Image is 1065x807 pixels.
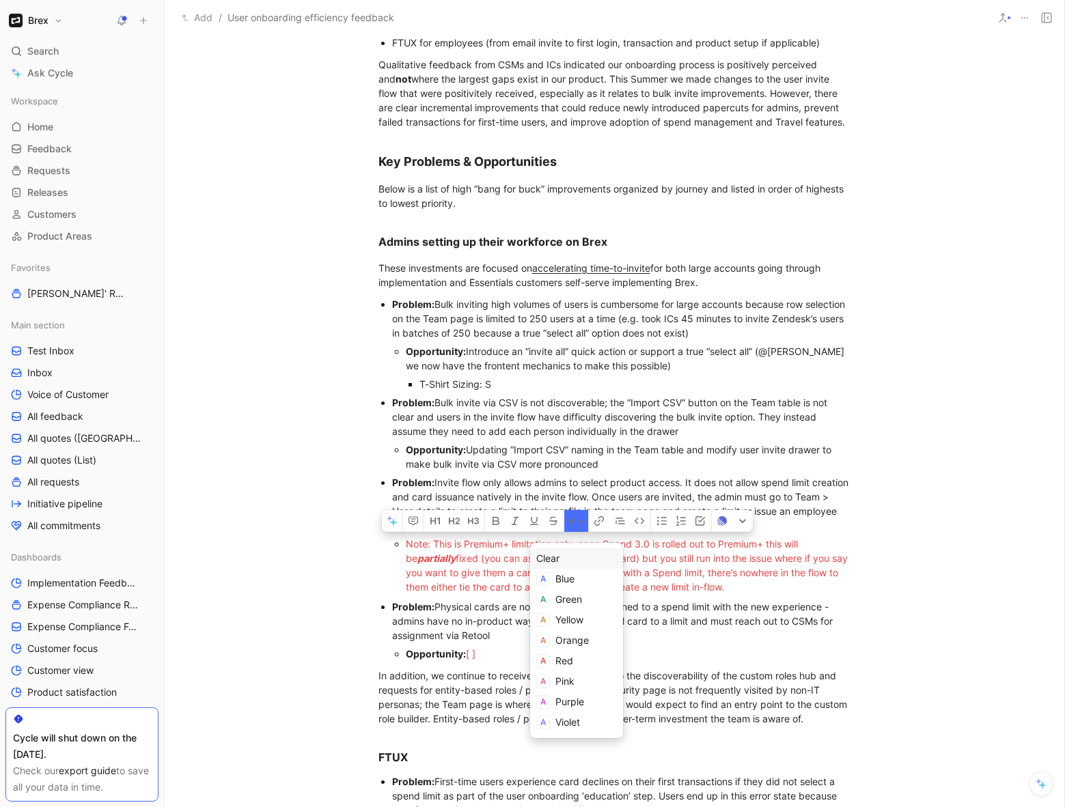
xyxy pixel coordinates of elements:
[555,573,575,584] span: Blue
[555,634,589,646] span: Orange
[555,675,575,687] span: Pink
[555,593,582,605] span: Green
[555,696,584,707] span: Purple
[555,614,583,625] span: Yellow
[555,655,573,666] span: Red
[555,716,580,728] span: Violet
[536,550,617,567] div: Clear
